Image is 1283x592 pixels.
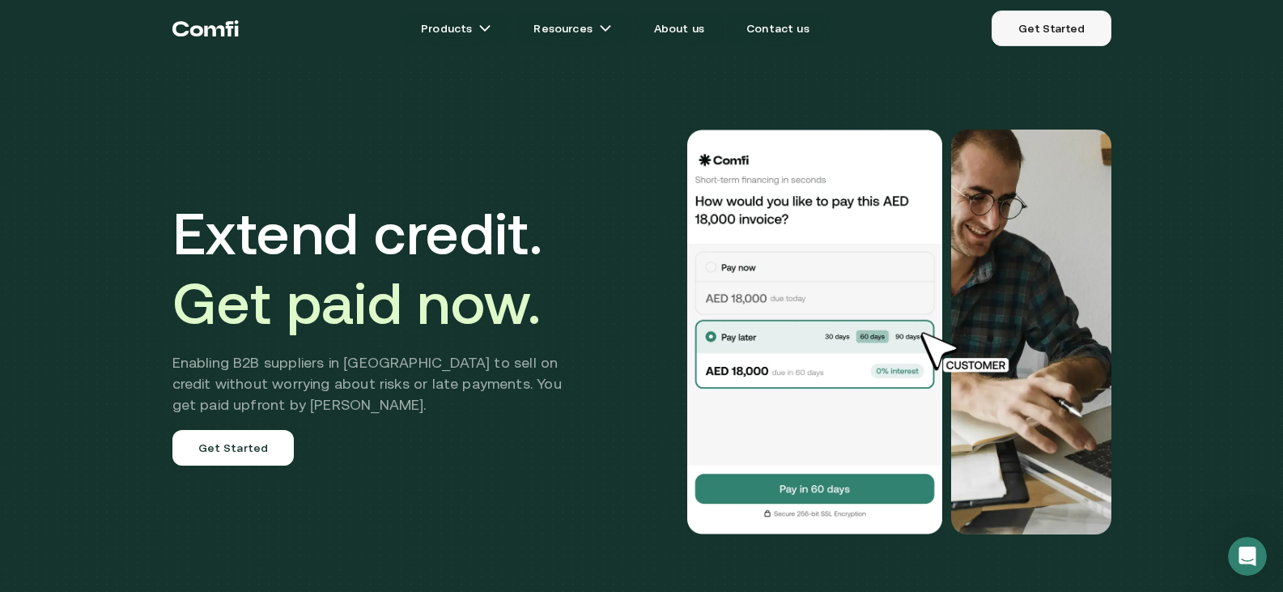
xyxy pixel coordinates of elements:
h1: Extend credit. [172,198,586,338]
img: Would you like to pay this AED 18,000.00 invoice? [686,130,945,535]
a: Resourcesarrow icons [514,12,631,45]
a: Get Started [172,430,295,466]
img: arrow icons [478,22,491,35]
iframe: Intercom live chat [1228,537,1267,576]
h2: Enabling B2B suppliers in [GEOGRAPHIC_DATA] to sell on credit without worrying about risks or lat... [172,352,586,415]
a: Return to the top of the Comfi home page [172,4,239,53]
img: arrow icons [599,22,612,35]
img: cursor [909,330,1027,375]
a: Contact us [727,12,829,45]
a: Productsarrow icons [401,12,511,45]
span: Get paid now. [172,270,542,336]
img: Would you like to pay this AED 18,000.00 invoice? [951,130,1111,535]
a: Get Started [992,11,1111,46]
a: About us [635,12,724,45]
